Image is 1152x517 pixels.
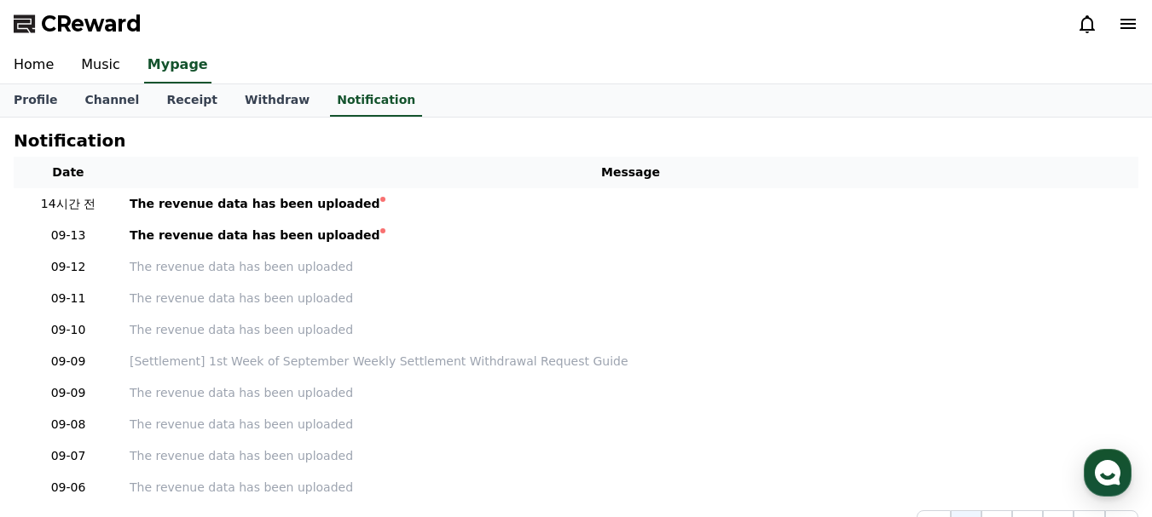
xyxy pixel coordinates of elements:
[231,84,323,117] a: Withdraw
[130,258,1132,276] a: The revenue data has been uploaded
[20,290,116,307] p: 09-11
[130,195,380,213] div: The revenue data has been uploaded
[20,447,116,465] p: 09-07
[144,48,211,83] a: Mypage
[20,258,116,276] p: 09-12
[130,384,1132,402] a: The revenue data has been uploaded
[14,157,123,188] th: Date
[20,353,116,371] p: 09-09
[130,416,1132,434] a: The revenue data has been uploaded
[20,227,116,244] p: 09-13
[130,479,1132,497] a: The revenue data has been uploaded
[130,353,1132,371] a: [Settlement] 1st Week of September Weekly Settlement Withdrawal Request Guide
[330,84,422,117] a: Notification
[130,227,1132,244] a: The revenue data has been uploaded
[20,195,116,213] p: 14시간 전
[14,10,142,37] a: CReward
[71,84,153,117] a: Channel
[220,376,327,418] a: Settings
[113,376,220,418] a: Messages
[153,84,231,117] a: Receipt
[123,157,1138,188] th: Message
[67,48,134,83] a: Music
[20,384,116,402] p: 09-09
[130,227,380,244] div: The revenue data has been uploaded
[14,131,125,150] h4: Notification
[5,376,113,418] a: Home
[43,401,73,415] span: Home
[20,416,116,434] p: 09-08
[130,447,1132,465] a: The revenue data has been uploaded
[41,10,142,37] span: CReward
[20,321,116,339] p: 09-10
[130,195,1132,213] a: The revenue data has been uploaded
[130,321,1132,339] a: The revenue data has been uploaded
[252,401,294,415] span: Settings
[142,402,192,416] span: Messages
[130,290,1132,307] a: The revenue data has been uploaded
[20,479,116,497] p: 09-06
